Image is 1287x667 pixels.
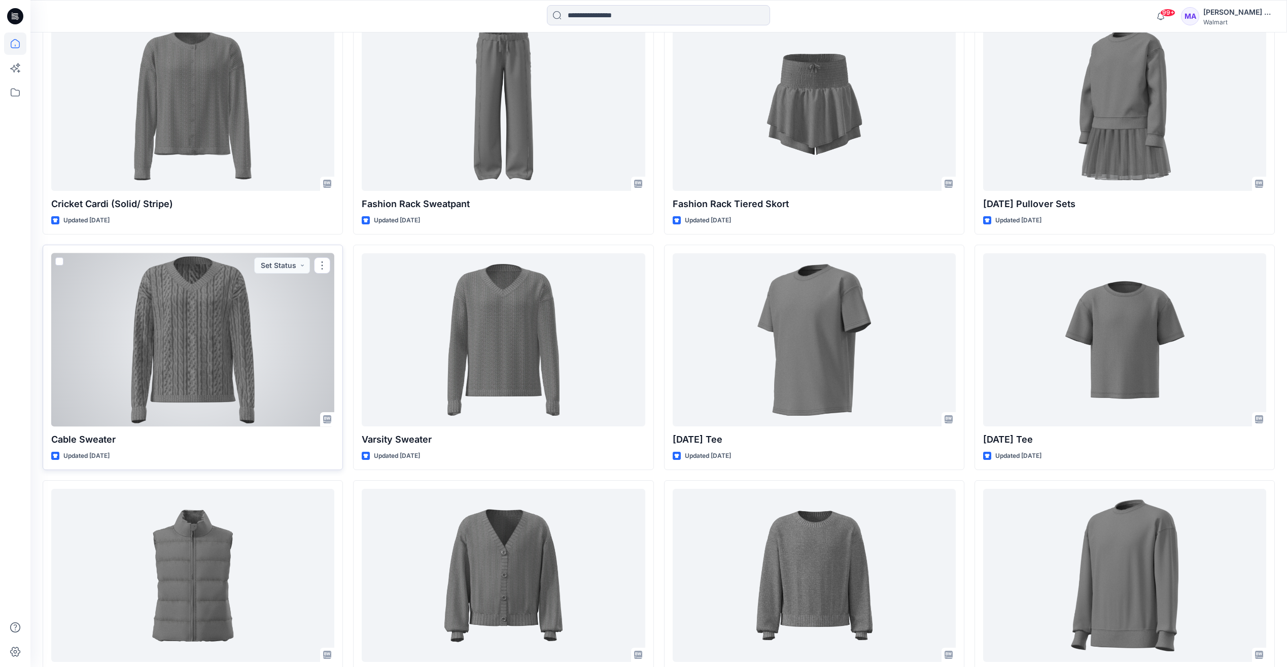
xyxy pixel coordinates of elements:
[1160,9,1175,17] span: 99+
[362,197,645,211] p: Fashion Rack Sweatpant
[983,489,1266,662] a: Halloween Sweatshirt
[1203,18,1274,26] div: Walmart
[673,432,956,447] p: [DATE] Tee
[362,489,645,662] a: Halloween Cardi
[685,215,731,226] p: Updated [DATE]
[983,18,1266,191] a: Halloween Pullover Sets
[673,253,956,426] a: Halloween Tee
[673,197,956,211] p: Fashion Rack Tiered Skort
[51,489,334,662] a: Reversible Vest
[374,451,420,461] p: Updated [DATE]
[51,18,334,191] a: Cricket Cardi (Solid/ Stripe)
[1181,7,1199,25] div: MA
[995,451,1041,461] p: Updated [DATE]
[63,215,110,226] p: Updated [DATE]
[685,451,731,461] p: Updated [DATE]
[673,18,956,191] a: Fashion Rack Tiered Skort
[983,432,1266,447] p: [DATE] Tee
[374,215,420,226] p: Updated [DATE]
[983,253,1266,426] a: Halloween Tee
[51,432,334,447] p: Cable Sweater
[673,489,956,662] a: Halloween Sweater
[1203,6,1274,18] div: [PERSON_NAME] Au-[PERSON_NAME]
[362,18,645,191] a: Fashion Rack Sweatpant
[51,197,334,211] p: Cricket Cardi (Solid/ Stripe)
[983,197,1266,211] p: [DATE] Pullover Sets
[51,253,334,426] a: Cable Sweater
[362,253,645,426] a: Varsity Sweater
[63,451,110,461] p: Updated [DATE]
[995,215,1041,226] p: Updated [DATE]
[362,432,645,447] p: Varsity Sweater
